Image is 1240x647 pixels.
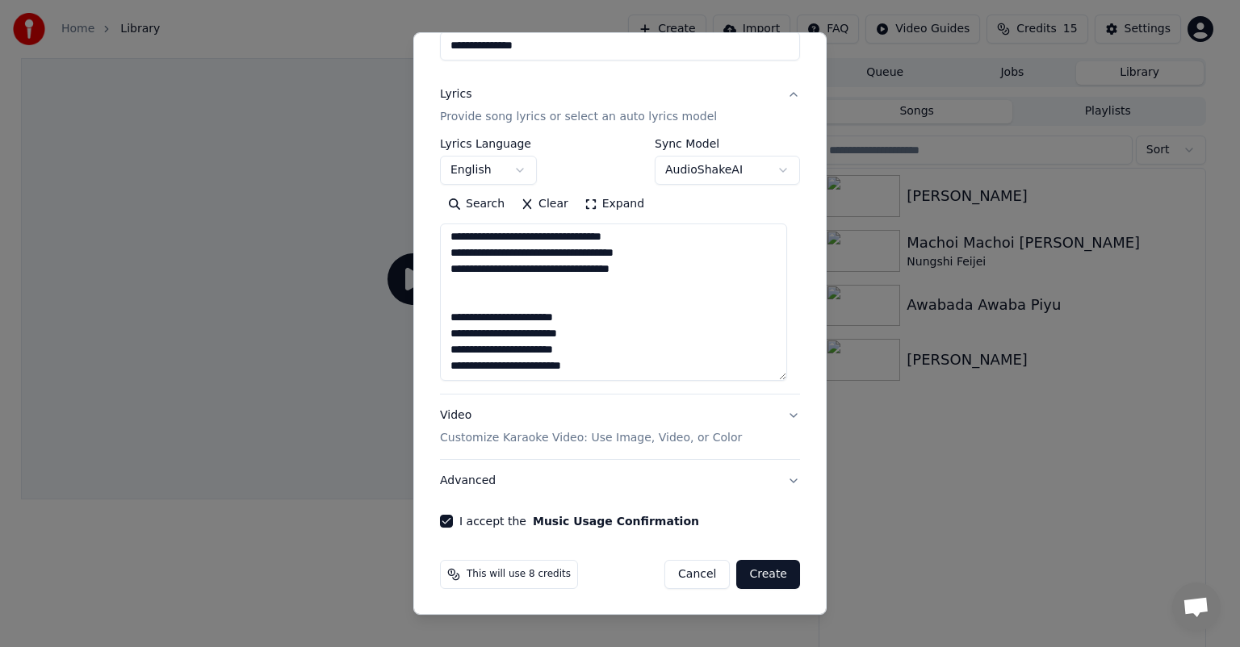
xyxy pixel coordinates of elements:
[440,109,717,125] p: Provide song lyrics or select an auto lyrics model
[440,138,800,394] div: LyricsProvide song lyrics or select an auto lyrics model
[440,394,800,459] button: VideoCustomize Karaoke Video: Use Image, Video, or Color
[576,191,652,217] button: Expand
[440,138,537,149] label: Lyrics Language
[440,86,471,102] div: Lyrics
[440,73,800,138] button: LyricsProvide song lyrics or select an auto lyrics model
[440,430,742,446] p: Customize Karaoke Video: Use Image, Video, or Color
[440,191,513,217] button: Search
[513,191,576,217] button: Clear
[459,516,699,527] label: I accept the
[736,560,800,589] button: Create
[655,138,800,149] label: Sync Model
[533,516,699,527] button: I accept the
[440,460,800,502] button: Advanced
[664,560,730,589] button: Cancel
[467,568,571,581] span: This will use 8 credits
[440,407,742,446] div: Video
